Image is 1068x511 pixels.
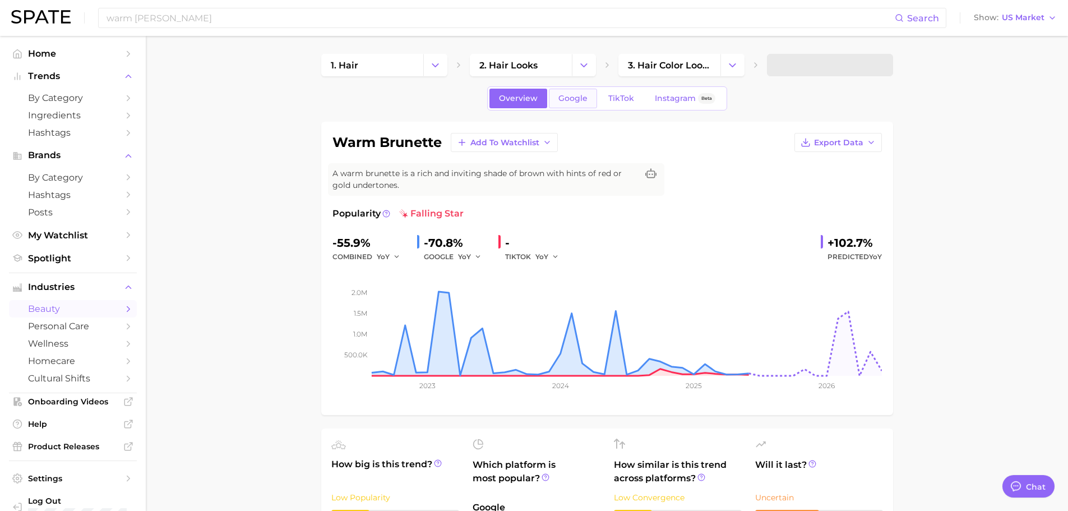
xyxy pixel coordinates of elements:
input: Search here for a brand, industry, or ingredient [105,8,895,27]
a: homecare [9,352,137,370]
tspan: 2024 [552,381,568,390]
button: Change Category [423,54,447,76]
button: Industries [9,279,137,296]
span: Predicted [827,250,882,264]
tspan: 2025 [686,381,702,390]
button: YoY [458,250,482,264]
span: Will it last? [755,458,883,485]
span: Popularity [332,207,381,220]
a: by Category [9,89,137,107]
span: 3. hair color looks [628,60,711,71]
span: TikTok [608,94,634,103]
span: Which platform is most popular? [473,458,600,495]
img: falling star [399,209,408,218]
span: YoY [458,252,471,261]
span: Settings [28,473,118,484]
span: Brands [28,150,118,160]
a: Help [9,416,137,432]
a: Spotlight [9,250,137,267]
div: - [505,234,567,252]
a: Settings [9,470,137,487]
span: by Category [28,93,118,103]
span: Industries [28,282,118,292]
a: beauty [9,300,137,317]
div: Uncertain [755,491,883,504]
a: Ingredients [9,107,137,124]
span: Show [974,15,998,21]
a: 1. hair [321,54,423,76]
div: GOOGLE [424,250,489,264]
a: Home [9,45,137,62]
span: 2. hair looks [479,60,538,71]
button: Trends [9,68,137,85]
a: 3. hair color looks [618,54,720,76]
span: Trends [28,71,118,81]
span: personal care [28,321,118,332]
span: Log Out [28,496,128,506]
span: US Market [1002,15,1044,21]
a: Hashtags [9,186,137,204]
span: Hashtags [28,190,118,200]
span: by Category [28,172,118,183]
button: Change Category [572,54,596,76]
span: Posts [28,207,118,218]
div: Low Convergence [614,491,742,504]
a: Overview [489,89,547,108]
span: A warm brunette is a rich and inviting shade of brown with hints of red or gold undertones. [332,168,637,191]
span: YoY [377,252,390,261]
span: YoY [535,252,548,261]
span: cultural shifts [28,373,118,384]
button: Brands [9,147,137,164]
span: falling star [399,207,464,220]
tspan: 2026 [819,381,835,390]
button: ShowUS Market [971,11,1060,25]
span: wellness [28,338,118,349]
span: Onboarding Videos [28,397,118,407]
div: Low Popularity [331,491,459,504]
span: Home [28,48,118,59]
span: How big is this trend? [331,458,459,485]
a: Google [549,89,597,108]
span: Product Releases [28,441,118,452]
span: YoY [869,252,882,261]
button: YoY [377,250,401,264]
a: wellness [9,335,137,352]
a: cultural shifts [9,370,137,387]
a: Onboarding Videos [9,393,137,410]
span: Add to Watchlist [470,138,539,148]
span: Instagram [655,94,696,103]
span: Export Data [814,138,863,148]
span: homecare [28,356,118,366]
span: Help [28,419,118,429]
div: combined [332,250,408,264]
div: -70.8% [424,234,489,252]
span: Overview [499,94,538,103]
div: +102.7% [827,234,882,252]
div: TIKTOK [505,250,567,264]
h1: warm brunette [332,136,442,149]
a: personal care [9,317,137,335]
a: 2. hair looks [470,54,572,76]
div: -55.9% [332,234,408,252]
button: Change Category [720,54,745,76]
button: Add to Watchlist [451,133,558,152]
a: My Watchlist [9,227,137,244]
span: Spotlight [28,253,118,264]
a: Hashtags [9,124,137,141]
a: Product Releases [9,438,137,455]
span: How similar is this trend across platforms? [614,458,742,485]
a: Posts [9,204,137,221]
span: beauty [28,303,118,314]
img: SPATE [11,10,71,24]
button: Export Data [794,133,882,152]
span: Beta [701,94,712,103]
span: Ingredients [28,110,118,121]
span: Google [558,94,588,103]
tspan: 2023 [419,381,435,390]
a: TikTok [599,89,644,108]
span: 1. hair [331,60,358,71]
span: Hashtags [28,127,118,138]
span: Search [907,13,939,24]
a: by Category [9,169,137,186]
button: YoY [535,250,560,264]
